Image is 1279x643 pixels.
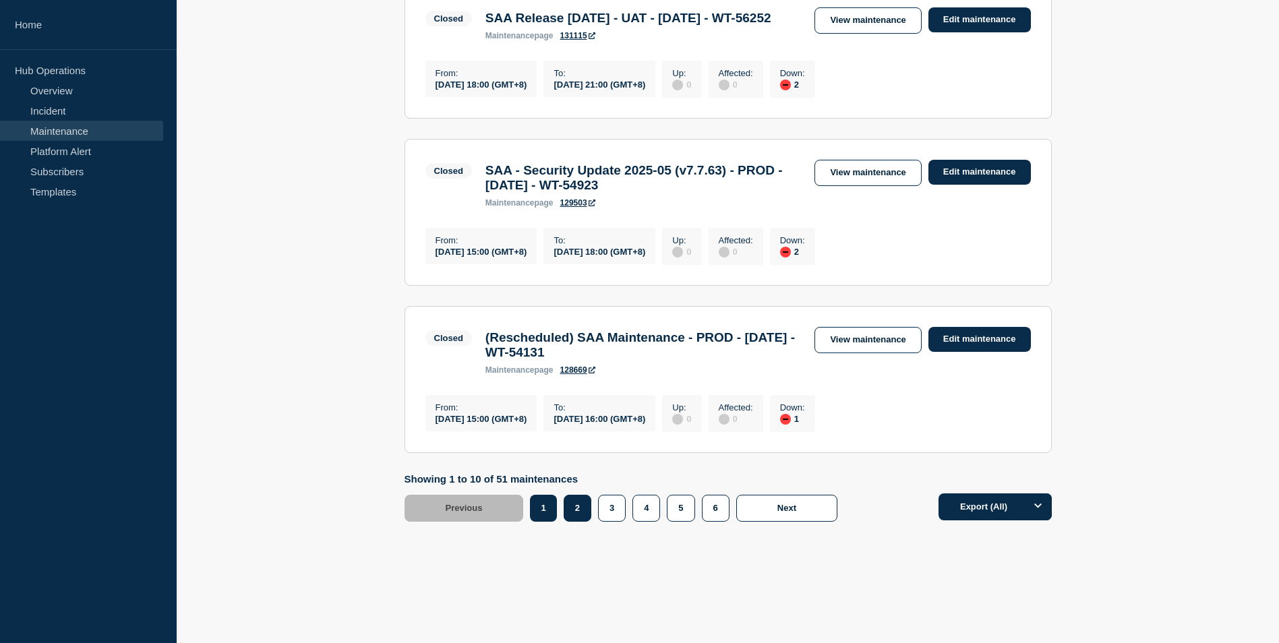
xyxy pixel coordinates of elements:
[436,412,527,424] div: [DATE] 15:00 (GMT+8)
[436,402,527,412] p: From :
[928,327,1031,352] a: Edit maintenance
[780,68,805,78] p: Down :
[719,245,753,257] div: 0
[667,495,694,522] button: 5
[564,495,591,522] button: 2
[485,31,554,40] p: page
[719,68,753,78] p: Affected :
[939,493,1052,520] button: Export (All)
[814,327,921,353] a: View maintenance
[632,495,660,522] button: 4
[719,414,730,425] div: disabled
[780,412,805,425] div: 1
[672,68,691,78] p: Up :
[928,160,1031,185] a: Edit maintenance
[598,495,626,522] button: 3
[436,245,527,257] div: [DATE] 15:00 (GMT+8)
[554,412,645,424] div: [DATE] 16:00 (GMT+8)
[672,247,683,257] div: disabled
[446,503,483,513] span: Previous
[485,365,535,375] span: maintenance
[485,31,535,40] span: maintenance
[780,247,791,257] div: down
[554,235,645,245] p: To :
[672,245,691,257] div: 0
[485,330,802,360] h3: (Rescheduled) SAA Maintenance - PROD - [DATE] - WT-54131
[672,80,683,90] div: disabled
[560,365,595,375] a: 128669
[780,402,805,412] p: Down :
[434,333,463,343] div: Closed
[485,198,554,208] p: page
[672,402,691,412] p: Up :
[436,235,527,245] p: From :
[436,68,527,78] p: From :
[719,80,730,90] div: disabled
[434,166,463,176] div: Closed
[554,245,645,257] div: [DATE] 18:00 (GMT+8)
[554,78,645,90] div: [DATE] 21:00 (GMT+8)
[777,503,796,513] span: Next
[405,495,524,522] button: Previous
[485,11,771,26] h3: SAA Release [DATE] - UAT - [DATE] - WT-56252
[814,7,921,34] a: View maintenance
[780,235,805,245] p: Down :
[672,414,683,425] div: disabled
[554,68,645,78] p: To :
[485,163,802,193] h3: SAA - Security Update 2025-05 (v7.7.63) - PROD - [DATE] - WT-54923
[736,495,837,522] button: Next
[672,412,691,425] div: 0
[719,412,753,425] div: 0
[780,80,791,90] div: down
[719,247,730,257] div: disabled
[780,245,805,257] div: 2
[485,365,554,375] p: page
[719,78,753,90] div: 0
[1025,493,1052,520] button: Options
[719,235,753,245] p: Affected :
[928,7,1031,32] a: Edit maintenance
[530,495,556,522] button: 1
[405,473,845,485] p: Showing 1 to 10 of 51 maintenances
[485,198,535,208] span: maintenance
[780,414,791,425] div: down
[780,78,805,90] div: 2
[814,160,921,186] a: View maintenance
[672,235,691,245] p: Up :
[560,31,595,40] a: 131115
[560,198,595,208] a: 129503
[434,13,463,24] div: Closed
[436,78,527,90] div: [DATE] 18:00 (GMT+8)
[672,78,691,90] div: 0
[702,495,730,522] button: 6
[554,402,645,412] p: To :
[719,402,753,412] p: Affected :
